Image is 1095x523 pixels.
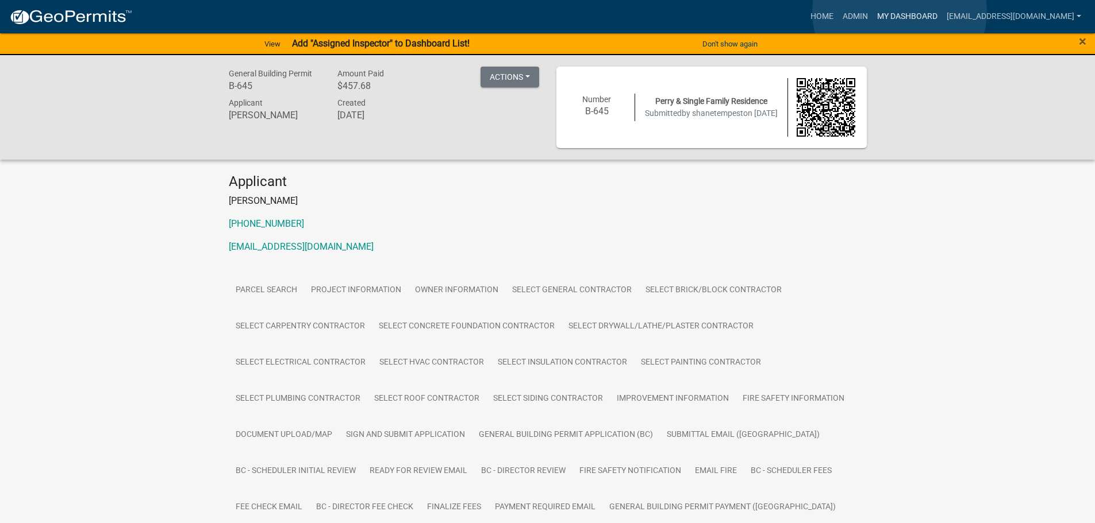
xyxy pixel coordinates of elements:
[639,272,789,309] a: Select Brick/Block Contractor
[337,69,384,78] span: Amount Paid
[229,173,867,190] h4: Applicant
[229,110,321,121] h6: [PERSON_NAME]
[582,95,611,104] span: Number
[481,67,539,87] button: Actions
[229,194,867,208] p: [PERSON_NAME]
[1079,33,1086,49] span: ×
[229,453,363,490] a: BC - Scheduler Initial Review
[229,344,372,381] a: Select Electrical contractor
[486,381,610,417] a: Select Siding contractor
[337,110,429,121] h6: [DATE]
[229,417,339,454] a: Document Upload/Map
[688,453,744,490] a: Email Fire
[339,417,472,454] a: Sign and Submit Application
[568,106,627,117] h6: B-645
[363,453,474,490] a: Ready for Review Email
[736,381,851,417] a: Fire Safety Information
[304,272,408,309] a: Project Information
[260,34,285,53] a: View
[229,381,367,417] a: Select Plumbing contractor
[1079,34,1086,48] button: Close
[634,344,768,381] a: Select Painting contractor
[505,272,639,309] a: Select General Contractor
[806,6,838,28] a: Home
[645,109,778,118] span: Submitted on [DATE]
[698,34,762,53] button: Don't show again
[573,453,688,490] a: Fire Safety Notification
[744,453,839,490] a: BC - Scheduler Fees
[942,6,1086,28] a: [EMAIL_ADDRESS][DOMAIN_NAME]
[229,80,321,91] h6: B-645
[682,109,743,118] span: by shanetempest
[229,218,304,229] a: [PHONE_NUMBER]
[337,80,429,91] h6: $457.68
[655,96,767,106] span: Perry & Single Family Residence
[337,98,366,107] span: Created
[491,344,634,381] a: Select Insulation contractor
[838,6,873,28] a: Admin
[408,272,505,309] a: Owner Information
[610,381,736,417] a: Improvement Information
[292,38,470,49] strong: Add "Assigned Inspector" to Dashboard List!
[873,6,942,28] a: My Dashboard
[474,453,573,490] a: BC - Director Review
[372,344,491,381] a: Select HVAC Contractor
[367,381,486,417] a: Select Roof contractor
[229,241,374,252] a: [EMAIL_ADDRESS][DOMAIN_NAME]
[229,69,312,78] span: General Building Permit
[797,78,855,137] img: QR code
[229,272,304,309] a: Parcel search
[660,417,827,454] a: Submittal Email ([GEOGRAPHIC_DATA])
[229,98,263,107] span: Applicant
[229,308,372,345] a: Select Carpentry contractor
[472,417,660,454] a: General Building Permit Application (BC)
[372,308,562,345] a: Select Concrete Foundation contractor
[562,308,760,345] a: Select Drywall/Lathe/Plaster contractor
